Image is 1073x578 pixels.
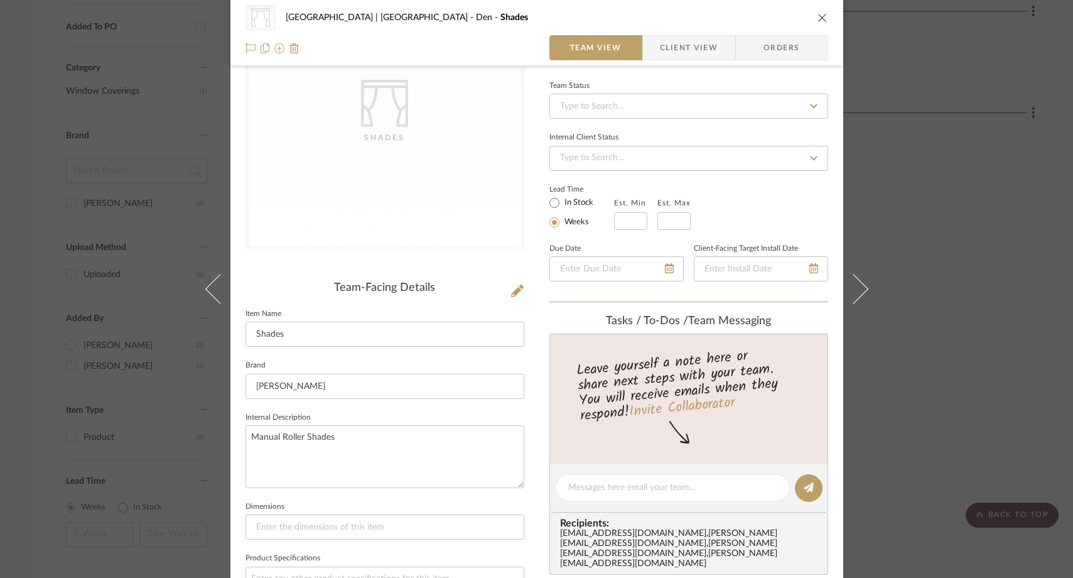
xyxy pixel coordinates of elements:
[245,555,320,562] label: Product Specifications
[549,315,828,329] div: team Messaging
[245,504,284,510] label: Dimensions
[547,342,829,427] div: Leave yourself a note here or share next steps with your team. You will receive emails when they ...
[245,363,266,369] label: Brand
[549,94,828,119] input: Type to Search…
[289,43,299,53] img: Remove from project
[817,12,828,23] button: close
[322,131,448,144] div: Shades
[500,13,528,22] span: Shades
[549,183,614,195] label: Lead Time
[660,35,718,60] span: Client View
[549,195,614,230] mat-radio-group: Select item type
[628,392,735,423] a: Invite Collaborator
[606,315,688,327] span: Tasks / To-Dos /
[549,246,581,252] label: Due Date
[694,256,828,281] input: Enter Install Date
[750,35,814,60] span: Orders
[694,246,798,252] label: Client-Facing Target Install Date
[549,256,684,281] input: Enter Due Date
[245,374,524,399] input: Enter Brand
[560,529,822,569] div: [EMAIL_ADDRESS][DOMAIN_NAME] , [PERSON_NAME][EMAIL_ADDRESS][DOMAIN_NAME] , [PERSON_NAME][EMAIL_AD...
[562,197,593,209] label: In Stock
[286,13,476,22] span: [GEOGRAPHIC_DATA] | [GEOGRAPHIC_DATA]
[476,13,500,22] span: Den
[549,83,590,89] div: Team Status
[245,415,311,421] label: Internal Description
[245,515,524,540] input: Enter the dimensions of this item
[549,146,828,171] input: Type to Search…
[562,217,589,228] label: Weeks
[245,322,524,347] input: Enter Item Name
[245,281,524,295] div: Team-Facing Details
[549,134,618,141] div: Internal Client Status
[245,311,281,317] label: Item Name
[560,518,822,529] span: Recipients:
[570,35,622,60] span: Team View
[614,199,646,207] label: Est. Min
[657,199,691,207] label: Est. Max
